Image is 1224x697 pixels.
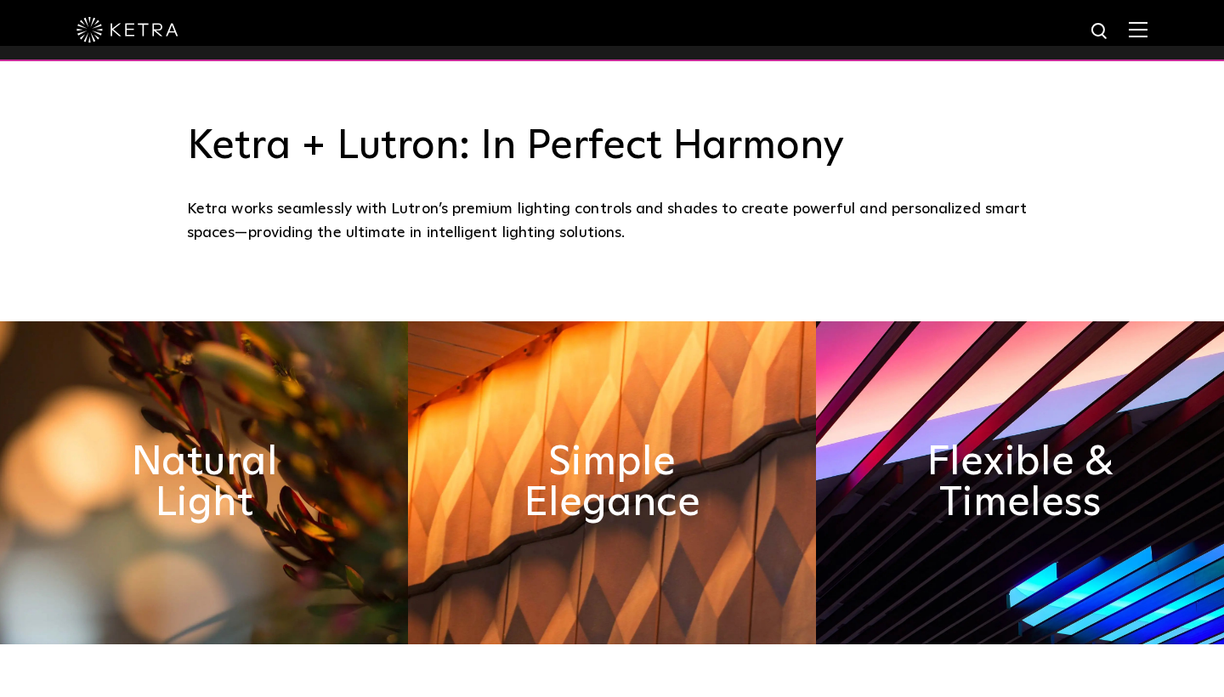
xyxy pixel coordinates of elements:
[510,442,714,524] h2: Simple Elegance
[102,442,306,524] h2: Natural Light
[187,197,1037,246] div: Ketra works seamlessly with Lutron’s premium lighting controls and shades to create powerful and ...
[1129,21,1147,37] img: Hamburger%20Nav.svg
[187,122,1037,172] h3: Ketra + Lutron: In Perfect Harmony
[408,321,816,644] img: simple_elegance
[918,442,1122,524] h2: Flexible & Timeless
[76,17,178,42] img: ketra-logo-2019-white
[1090,21,1111,42] img: search icon
[816,321,1224,644] img: flexible_timeless_ketra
